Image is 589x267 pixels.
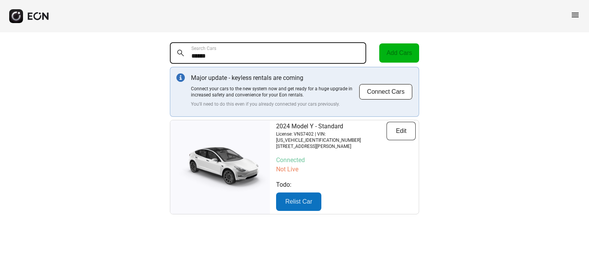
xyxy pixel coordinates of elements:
[276,122,387,131] p: 2024 Model Y - Standard
[191,73,359,83] p: Major update - keyless rentals are coming
[571,10,580,20] span: menu
[276,143,387,149] p: [STREET_ADDRESS][PERSON_NAME]
[359,84,413,100] button: Connect Cars
[170,142,270,192] img: car
[276,156,416,165] p: Connected
[191,45,216,51] label: Search Cars
[276,180,416,189] p: Todo:
[276,131,387,143] p: License: VNS7402 | VIN: [US_VEHICLE_IDENTIFICATION_NUMBER]
[176,73,185,82] img: info
[191,101,359,107] p: You'll need to do this even if you already connected your cars previously.
[387,122,416,140] button: Edit
[191,86,359,98] p: Connect your cars to the new system now and get ready for a huge upgrade in increased safety and ...
[276,165,416,174] p: Not Live
[276,192,321,211] button: Relist Car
